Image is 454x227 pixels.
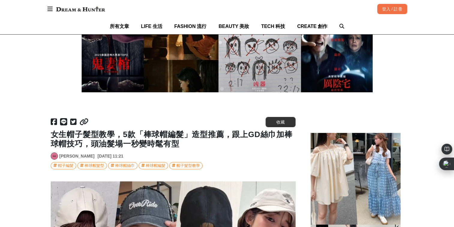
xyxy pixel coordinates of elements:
img: Avatar [51,153,58,159]
button: 收藏 [266,117,296,127]
a: 棒球帽絲巾 [108,162,137,169]
span: CREATE 創作 [297,24,327,29]
img: 2025恐怖片推薦：最新泰國、越南、歐美、台灣驚悚、鬼片電影一覽！膽小者慎入！ [82,17,373,92]
div: 登入 / 註冊 [377,4,407,14]
span: BEAUTY 美妝 [218,24,249,29]
span: 所有文章 [110,24,129,29]
a: 所有文章 [110,18,129,34]
a: 帽子髮型教學 [169,162,203,169]
a: BEAUTY 美妝 [218,18,249,34]
span: TECH 科技 [261,24,285,29]
a: LIFE 生活 [141,18,162,34]
a: 棒球帽髮型 [77,162,107,169]
div: 帽子編髮 [58,162,74,169]
div: 棒球帽編髮 [146,162,165,169]
img: Dream & Hunter [53,4,108,14]
span: FASHION 流行 [174,24,207,29]
a: TECH 科技 [261,18,285,34]
a: 帽子編髮 [51,162,76,169]
h1: 女生帽子髮型教學，5款「棒球帽編髮」造型推薦，跟上GD絲巾加棒球帽技巧，頭油髮塌一秒變時髦有型 [51,130,296,149]
span: LIFE 生活 [141,24,162,29]
div: 棒球帽髮型 [85,162,104,169]
a: FASHION 流行 [174,18,207,34]
div: 帽子髮型教學 [176,162,200,169]
a: 棒球帽編髮 [139,162,168,169]
div: 棒球帽絲巾 [115,162,135,169]
a: CREATE 創作 [297,18,327,34]
a: Avatar [51,152,58,160]
div: [DATE] 11:21 [98,153,123,159]
a: [PERSON_NAME] [59,153,95,159]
